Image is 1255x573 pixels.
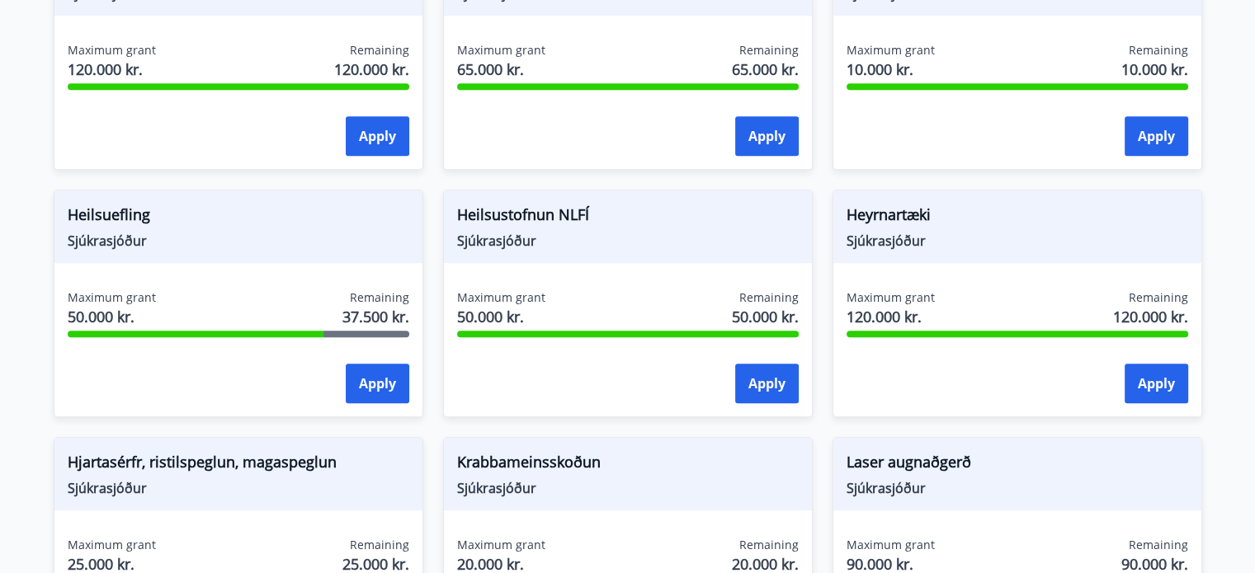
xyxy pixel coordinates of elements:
[457,451,799,479] span: Krabbameinsskoðun
[350,42,409,59] span: Remaining
[457,306,545,327] span: 50.000 kr.
[847,59,935,80] span: 10.000 kr.
[732,306,799,327] span: 50.000 kr.
[68,537,156,553] span: Maximum grant
[346,116,409,156] button: Apply
[68,232,409,250] span: Sjúkrasjóður
[350,537,409,553] span: Remaining
[735,116,799,156] button: Apply
[847,537,935,553] span: Maximum grant
[346,364,409,403] button: Apply
[68,306,156,327] span: 50.000 kr.
[739,42,799,59] span: Remaining
[457,204,799,232] span: Heilsustofnun NLFÍ
[739,537,799,553] span: Remaining
[847,204,1188,232] span: Heyrnartæki
[847,479,1188,497] span: Sjúkrasjóður
[68,451,409,479] span: Hjartasérfr, ristilspeglun, magaspeglun
[1113,306,1188,327] span: 120.000 kr.
[847,451,1188,479] span: Laser augnaðgerð
[457,537,545,553] span: Maximum grant
[847,306,935,327] span: 120.000 kr.
[457,232,799,250] span: Sjúkrasjóður
[1121,59,1188,80] span: 10.000 kr.
[847,42,935,59] span: Maximum grant
[739,289,799,306] span: Remaining
[1125,116,1188,156] button: Apply
[350,289,409,306] span: Remaining
[68,289,156,306] span: Maximum grant
[1129,289,1188,306] span: Remaining
[457,42,545,59] span: Maximum grant
[1129,42,1188,59] span: Remaining
[1125,364,1188,403] button: Apply
[68,479,409,497] span: Sjúkrasjóður
[457,289,545,306] span: Maximum grant
[457,479,799,497] span: Sjúkrasjóður
[68,59,156,80] span: 120.000 kr.
[735,364,799,403] button: Apply
[847,232,1188,250] span: Sjúkrasjóður
[732,59,799,80] span: 65.000 kr.
[334,59,409,80] span: 120.000 kr.
[1129,537,1188,553] span: Remaining
[847,289,935,306] span: Maximum grant
[68,204,409,232] span: Heilsuefling
[457,59,545,80] span: 65.000 kr.
[68,42,156,59] span: Maximum grant
[342,306,409,327] span: 37.500 kr.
